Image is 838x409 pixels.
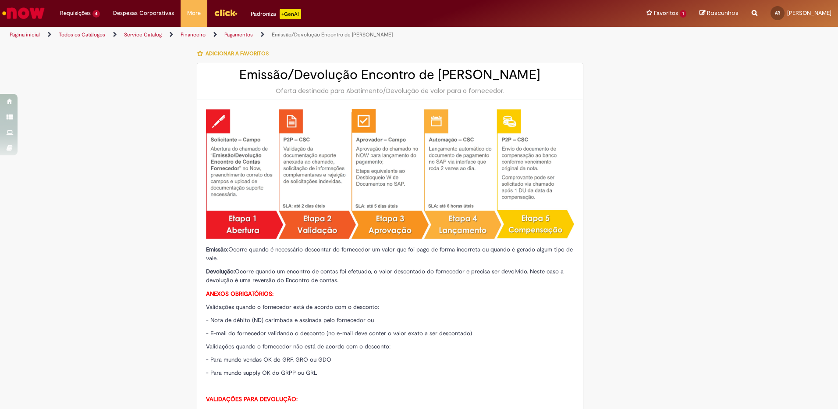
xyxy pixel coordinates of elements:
span: - E-mail do fornecedor validando o desconto (no e-mail deve conter o valor exato a ser descontado) [206,330,472,337]
span: - Para mundo vendas OK do GRF, GRO ou GDO [206,356,331,363]
div: Padroniza [251,9,301,19]
strong: ANEXOS OBRIGATÓRIOS: [206,290,273,298]
span: More [187,9,201,18]
span: Validações quando o fornecedor não está de acordo com o desconto: [206,343,391,350]
span: Rascunhos [707,9,739,17]
a: Service Catalog [124,31,162,38]
a: Todos os Catálogos [59,31,105,38]
span: 4 [92,10,100,18]
img: click_logo_yellow_360x200.png [214,6,238,19]
button: Adicionar a Favoritos [197,44,273,63]
strong: Emissão: [206,246,228,253]
span: Ocorre quando um encontro de contas foi efetuado, o valor descontado do fornecedor e precisa ser ... [206,268,564,284]
span: Requisições [60,9,91,18]
h2: Emissão/Devolução Encontro de [PERSON_NAME] [206,68,574,82]
span: - Para mundo supply OK do GRPP ou GRL [206,369,317,377]
span: Ocorre quando é necessário descontar do fornecedor um valor que foi pago de forma incorreta ou qu... [206,246,573,262]
span: [PERSON_NAME] [787,9,831,17]
img: ServiceNow [1,4,46,22]
p: +GenAi [280,9,301,19]
a: Financeiro [181,31,206,38]
a: Emissão/Devolução Encontro de [PERSON_NAME] [272,31,393,38]
strong: Devolução: [206,268,235,275]
span: - Nota de débito (ND) carimbada e assinada pelo fornecedor ou [206,316,374,324]
span: Adicionar a Favoritos [206,50,269,57]
span: AR [775,10,780,16]
ul: Trilhas de página [7,27,552,43]
a: Pagamentos [224,31,253,38]
a: Página inicial [10,31,40,38]
span: Validações quando o fornecedor está de acordo com o desconto: [206,303,379,311]
div: Oferta destinada para Abatimento/Devolução de valor para o fornecedor. [206,86,574,95]
span: Despesas Corporativas [113,9,174,18]
span: Favoritos [654,9,678,18]
strong: VALIDAÇÕES PARA DEVOLUÇÃO: [206,395,298,403]
span: 1 [680,10,686,18]
a: Rascunhos [700,9,739,18]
